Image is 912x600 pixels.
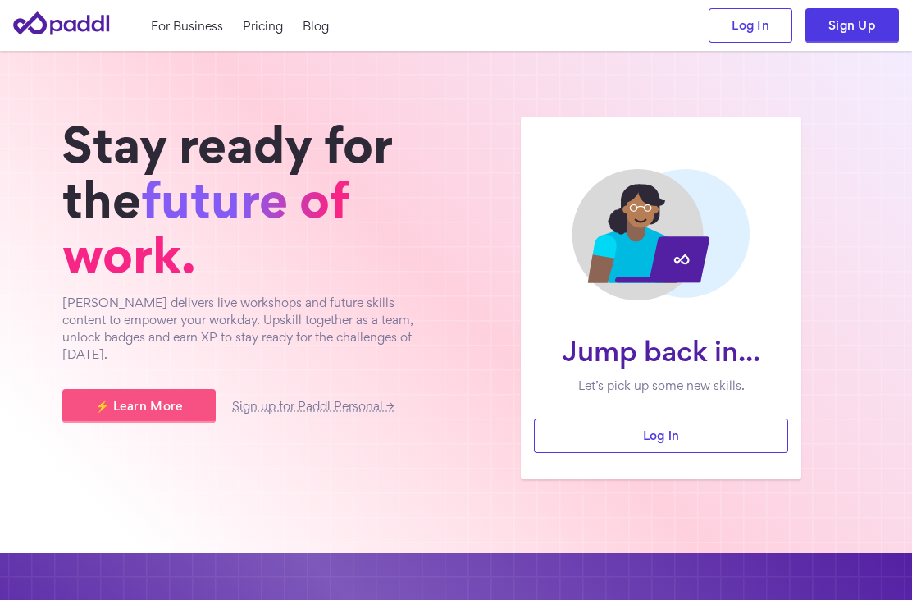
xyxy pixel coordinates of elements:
a: Sign up for Paddl Personal → [232,401,394,412]
a: Sign Up [805,8,899,43]
a: Log In [709,8,792,43]
a: Log in [534,419,788,453]
h1: Jump back in... [547,337,775,365]
a: Pricing [243,17,283,34]
span: future of work. [62,181,349,273]
p: Let’s pick up some new skills. [547,377,775,394]
h1: Stay ready for the [62,117,440,282]
a: ⚡ Learn More [62,389,216,424]
p: [PERSON_NAME] delivers live workshops and future skills content to empower your workday. Upskill ... [62,294,440,363]
a: Blog [303,17,329,34]
a: For Business [151,17,223,34]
